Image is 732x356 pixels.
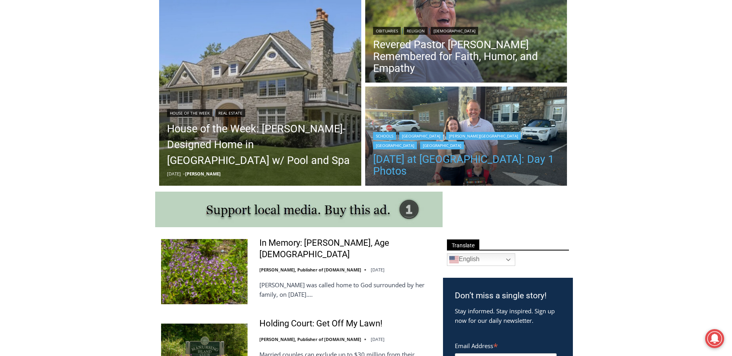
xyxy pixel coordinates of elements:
a: House of the Week: [PERSON_NAME]-Designed Home in [GEOGRAPHIC_DATA] w/ Pool and Spa [167,121,353,168]
img: en [449,255,459,264]
div: "[PERSON_NAME]'s draw is the fine variety of pristine raw fish kept on hand" [81,49,116,94]
a: [GEOGRAPHIC_DATA] [373,141,417,149]
time: [DATE] [371,336,385,342]
time: [DATE] [371,267,385,273]
label: Email Address [455,338,557,352]
a: [PERSON_NAME] [185,171,221,177]
a: English [447,253,515,266]
a: Real Estate [216,109,245,117]
a: [PERSON_NAME][GEOGRAPHIC_DATA] [446,132,521,140]
img: (PHOTO: Henry arrived for his first day of Kindergarten at Midland Elementary School. He likes cu... [365,87,567,188]
div: "We would have speakers with experience in local journalism speak to us about their experiences a... [199,0,373,77]
span: Intern @ [DOMAIN_NAME] [206,79,366,96]
span: – [183,171,185,177]
a: Schools [373,132,396,140]
a: [DEMOGRAPHIC_DATA] [431,27,478,35]
a: [PERSON_NAME], Publisher of [DOMAIN_NAME] [259,336,361,342]
img: In Memory: Adele Arrigale, Age 90 [161,239,248,304]
a: Obituaries [373,27,401,35]
a: In Memory: [PERSON_NAME], Age [DEMOGRAPHIC_DATA] [259,237,433,260]
a: House of the Week [167,109,212,117]
a: Religion [404,27,428,35]
img: support local media, buy this ad [155,192,443,227]
div: | | [373,25,559,35]
div: | [167,107,353,117]
span: Translate [447,239,479,250]
time: [DATE] [167,171,181,177]
a: Revered Pastor [PERSON_NAME] Remembered for Faith, Humor, and Empathy [373,39,559,74]
p: Stay informed. Stay inspired. Sign up now for our daily newsletter. [455,306,561,325]
h3: Don’t miss a single story! [455,290,561,302]
a: [DATE] at [GEOGRAPHIC_DATA]: Day 1 Photos [373,153,559,177]
a: Intern @ [DOMAIN_NAME] [190,77,383,98]
span: Open Tues. - Sun. [PHONE_NUMBER] [2,81,77,111]
p: [PERSON_NAME] was called home to God surrounded by her family, on [DATE]…. [259,280,433,299]
a: Open Tues. - Sun. [PHONE_NUMBER] [0,79,79,98]
a: Holding Court: Get Off My Lawn! [259,318,383,330]
a: [GEOGRAPHIC_DATA] [399,132,443,140]
a: [GEOGRAPHIC_DATA] [420,141,464,149]
a: Read More First Day of School at Rye City Schools: Day 1 Photos [365,87,567,188]
div: | | | | [373,130,559,149]
a: [PERSON_NAME], Publisher of [DOMAIN_NAME] [259,267,361,273]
